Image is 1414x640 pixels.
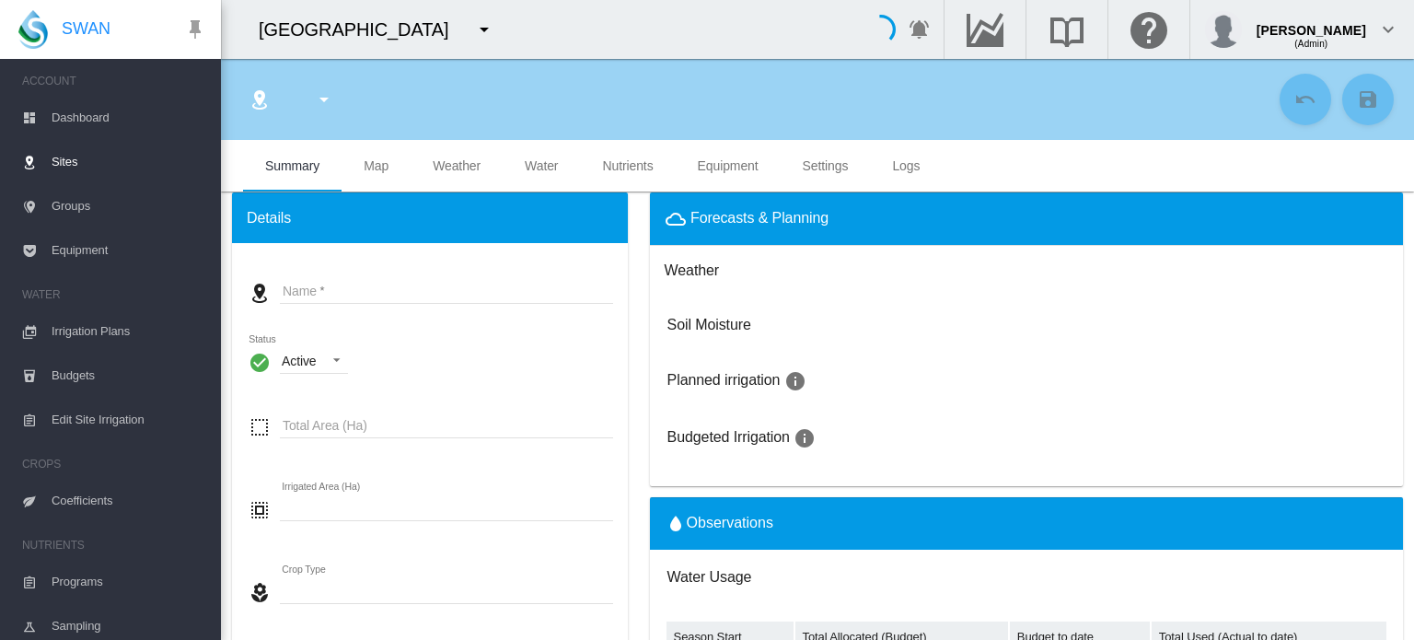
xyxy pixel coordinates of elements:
[306,81,342,118] button: icon-menu-down
[909,18,931,41] md-icon: icon-bell-ring
[1377,18,1399,41] md-icon: icon-chevron-down
[52,96,206,140] span: Dashboard
[282,354,317,368] div: Active
[473,18,495,41] md-icon: icon-menu-down
[892,158,920,173] span: Logs
[52,184,206,228] span: Groups
[249,416,271,438] md-icon: icon-select
[602,158,653,173] span: Nutrients
[313,88,335,111] md-icon: icon-menu-down
[280,346,348,374] md-select: Status : Active
[184,18,206,41] md-icon: icon-pin
[52,479,206,523] span: Coefficients
[52,398,206,442] span: Edit Site Irrigation
[1280,74,1331,125] button: Cancel Changes
[265,158,319,173] span: Summary
[249,88,271,111] md-icon: icon-map-marker-radius
[52,228,206,273] span: Equipment
[901,11,938,48] button: icon-bell-ring
[22,449,206,479] span: CROPS
[780,373,806,389] span: Days we are going to water
[784,370,806,392] md-icon: icon-information
[525,158,558,173] span: Water
[247,208,291,228] span: Details
[665,513,687,535] md-icon: icon-water
[241,81,278,118] button: Click to go to list of Sites
[466,11,503,48] button: icon-menu-down
[52,140,206,184] span: Sites
[1045,18,1089,41] md-icon: Search the knowledge base
[249,351,271,374] i: Active
[667,317,751,332] h3: Click to go to irrigation
[667,427,1385,449] h3: Budgeted Irrigation
[790,430,816,446] span: Days we are going to water
[1342,74,1394,125] button: Save Changes
[665,515,773,530] span: Observations
[259,17,465,42] div: [GEOGRAPHIC_DATA]
[249,282,271,304] md-icon: icon-map-marker-radius
[667,567,1292,588] h3: Water Usage
[249,582,271,604] md-icon: icon-flower
[665,261,719,281] h3: Weather
[22,66,206,96] span: ACCOUNT
[665,208,687,230] md-icon: icon-weather-cloudy
[1257,14,1366,32] div: [PERSON_NAME]
[433,158,481,173] span: Weather
[22,530,206,560] span: NUTRIENTS
[963,18,1007,41] md-icon: Go to the Data Hub
[1294,39,1327,49] span: (Admin)
[698,158,759,173] span: Equipment
[1205,11,1242,48] img: profile.jpg
[665,513,773,535] button: icon-waterObservations
[249,499,271,521] md-icon: icon-select-all
[18,10,48,49] img: SWAN-Landscape-Logo-Colour-drop.png
[803,158,849,173] span: Settings
[52,354,206,398] span: Budgets
[364,158,388,173] span: Map
[22,280,206,309] span: WATER
[1127,18,1171,41] md-icon: Click here for help
[52,560,206,604] span: Programs
[62,17,110,41] span: SWAN
[1357,88,1379,111] md-icon: icon-content-save
[52,309,206,354] span: Irrigation Plans
[690,210,829,226] span: Forecasts & Planning
[667,370,1385,392] h3: Planned irrigation
[794,427,816,449] md-icon: icon-information
[1294,88,1316,111] md-icon: icon-undo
